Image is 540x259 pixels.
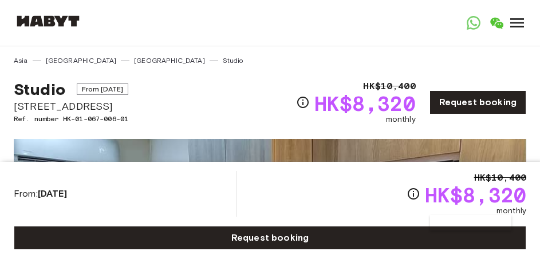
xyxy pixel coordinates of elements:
a: [GEOGRAPHIC_DATA] [46,55,117,66]
span: From: [14,188,67,200]
span: monthly [496,205,526,217]
span: HK$8,320 [425,185,526,205]
a: Studio [223,55,243,66]
svg: Check cost overview for full price breakdown. Please note that discounts apply to new joiners onl... [296,95,310,109]
span: monthly [386,114,416,125]
svg: Check cost overview for full price breakdown. Please note that discounts apply to new joiners onl... [407,187,420,201]
a: Request booking [429,90,526,114]
a: Request booking [14,226,526,250]
span: HK$8,320 [314,93,416,114]
b: [DATE] [38,188,67,199]
span: HK$10,400 [363,79,415,93]
img: Habyt [14,15,82,27]
a: Asia [14,55,28,66]
a: [GEOGRAPHIC_DATA] [134,55,205,66]
span: From [DATE] [77,83,129,95]
span: HK$10,400 [474,171,526,185]
span: Ref. number HK-01-067-006-01 [14,114,128,124]
span: Studio [14,79,65,99]
span: [STREET_ADDRESS] [14,99,128,114]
